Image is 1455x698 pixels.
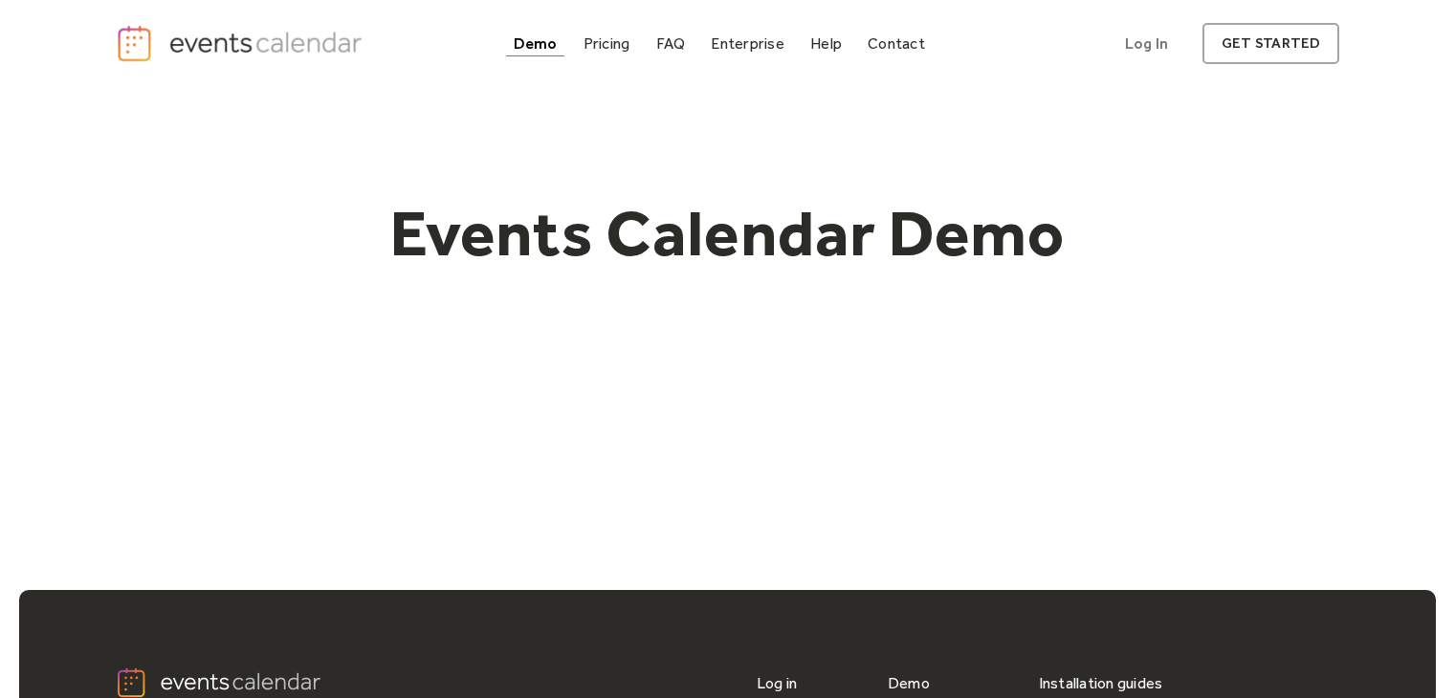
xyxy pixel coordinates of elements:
div: Contact [868,38,925,49]
h1: Events Calendar Demo [361,194,1095,273]
a: Enterprise [703,31,791,56]
a: home [116,24,368,63]
div: Enterprise [711,38,783,49]
a: FAQ [649,31,694,56]
a: Pricing [576,31,638,56]
a: get started [1202,23,1339,64]
div: FAQ [656,38,686,49]
div: Demo [514,38,558,49]
div: Help [810,38,842,49]
a: Contact [860,31,933,56]
a: Help [803,31,849,56]
a: Log In [1106,23,1187,64]
div: Pricing [584,38,630,49]
a: Demo [506,31,565,56]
